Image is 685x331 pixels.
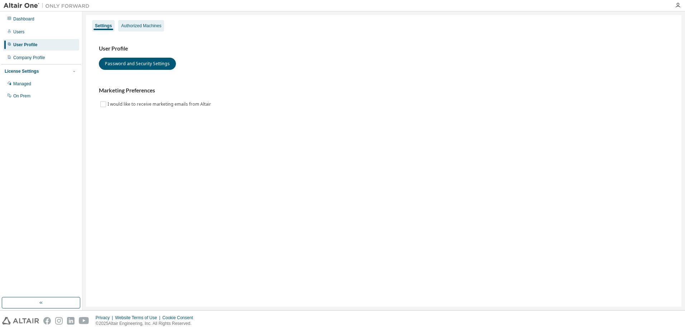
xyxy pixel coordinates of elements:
div: Cookie Consent [162,315,197,321]
div: Company Profile [13,55,45,61]
img: Altair One [4,2,93,9]
div: Privacy [96,315,115,321]
img: facebook.svg [43,317,51,325]
img: youtube.svg [79,317,89,325]
img: linkedin.svg [67,317,75,325]
div: Managed [13,81,31,87]
img: altair_logo.svg [2,317,39,325]
h3: User Profile [99,45,669,52]
div: License Settings [5,68,39,74]
div: Authorized Machines [121,23,161,29]
label: I would like to receive marketing emails from Altair [107,100,212,109]
div: On Prem [13,93,30,99]
div: Users [13,29,24,35]
div: Website Terms of Use [115,315,162,321]
div: User Profile [13,42,37,48]
div: Dashboard [13,16,34,22]
p: © 2025 Altair Engineering, Inc. All Rights Reserved. [96,321,197,327]
img: instagram.svg [55,317,63,325]
button: Password and Security Settings [99,58,176,70]
h3: Marketing Preferences [99,87,669,94]
div: Settings [95,23,112,29]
